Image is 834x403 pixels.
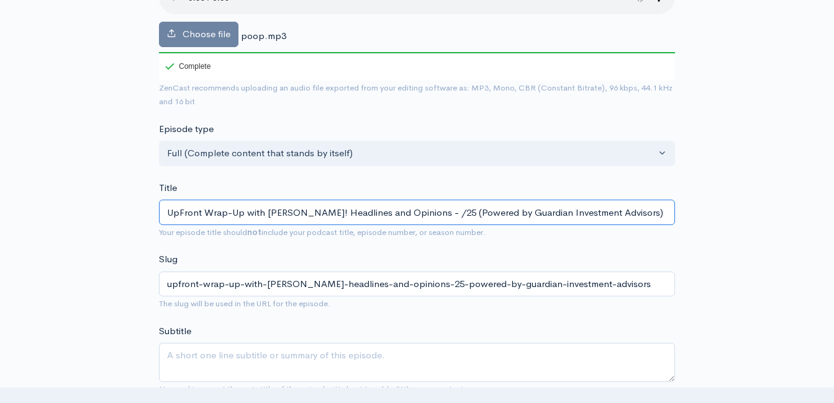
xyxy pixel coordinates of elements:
span: poop.mp3 [241,30,286,42]
div: Complete [165,63,211,70]
label: Slug [159,252,178,267]
small: ZenCast recommends uploading an audio file exported from your editing software as: MP3, Mono, CBR... [159,82,673,107]
small: The slug will be used in the URL for the episode. [159,298,330,309]
input: title-of-episode [159,272,675,297]
label: Subtitle [159,324,191,339]
strong: not [247,227,261,237]
input: What is the episode's title? [159,200,675,225]
div: Complete [159,52,213,81]
div: 100% [159,52,675,53]
div: Full (Complete content that stands by itself) [167,146,656,161]
label: Episode type [159,122,214,136]
small: Your episode title should include your podcast title, episode number, or season number. [159,227,486,237]
label: Title [159,181,177,195]
span: Choose file [183,28,230,40]
button: Full (Complete content that stands by itself) [159,141,675,166]
small: No need to repeat the main title of the episode, it's best to add a little more context. [159,384,466,394]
